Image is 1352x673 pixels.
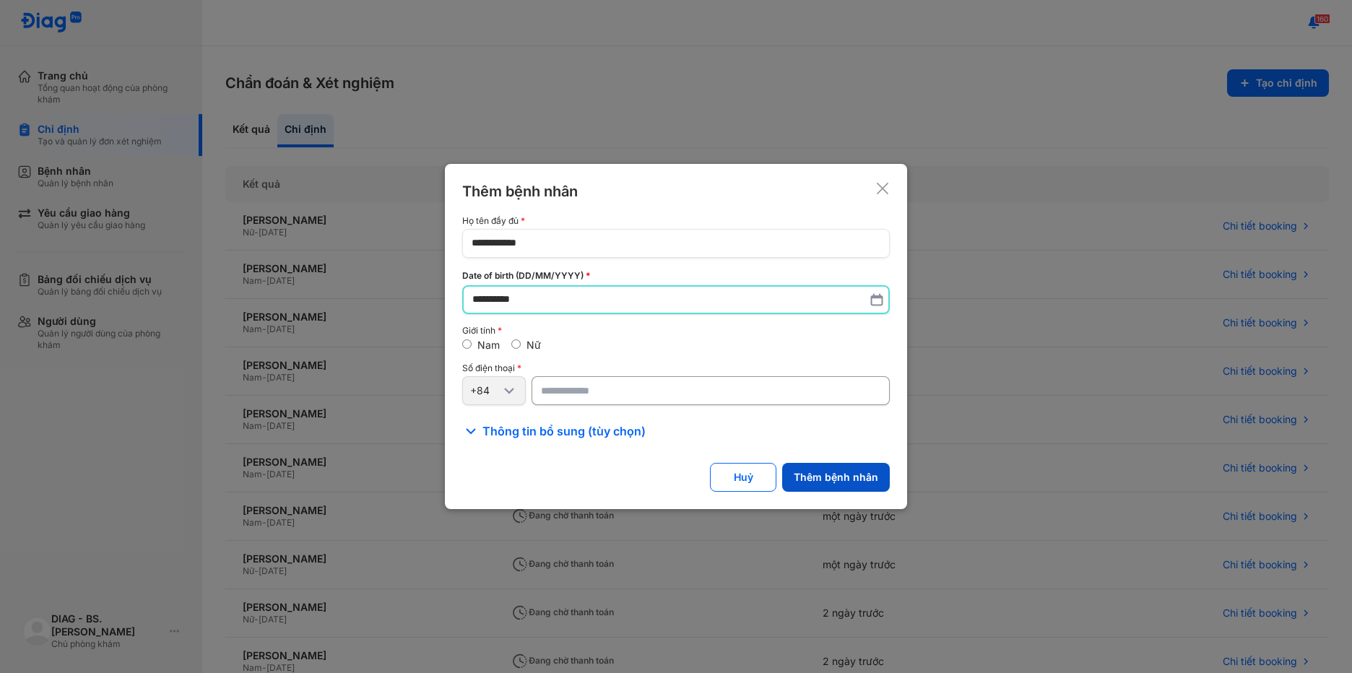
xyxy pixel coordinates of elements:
[462,216,890,226] div: Họ tên đầy đủ
[462,181,578,201] div: Thêm bệnh nhân
[710,463,776,492] button: Huỷ
[526,339,541,351] label: Nữ
[462,269,890,282] div: Date of birth (DD/MM/YYYY)
[477,339,500,351] label: Nam
[462,326,890,336] div: Giới tính
[462,363,890,373] div: Số điện thoại
[782,463,890,492] button: Thêm bệnh nhân
[482,422,646,440] span: Thông tin bổ sung (tùy chọn)
[470,384,500,397] div: +84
